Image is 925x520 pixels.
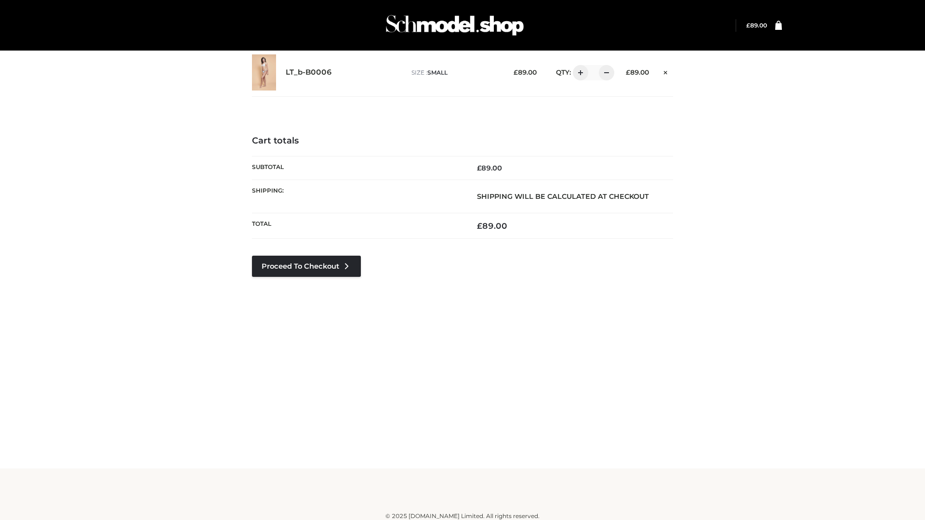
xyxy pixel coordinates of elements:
[746,22,767,29] bdi: 89.00
[252,156,462,180] th: Subtotal
[659,65,673,78] a: Remove this item
[514,68,537,76] bdi: 89.00
[477,221,482,231] span: £
[477,221,507,231] bdi: 89.00
[252,136,673,146] h4: Cart totals
[546,65,611,80] div: QTY:
[252,256,361,277] a: Proceed to Checkout
[746,22,767,29] a: £89.00
[252,180,462,213] th: Shipping:
[252,54,276,91] img: LT_b-B0006 - SMALL
[477,192,649,201] strong: Shipping will be calculated at checkout
[427,69,448,76] span: SMALL
[383,6,527,44] img: Schmodel Admin 964
[477,164,502,172] bdi: 89.00
[411,68,499,77] p: size :
[286,68,332,77] a: LT_b-B0006
[514,68,518,76] span: £
[252,213,462,239] th: Total
[746,22,750,29] span: £
[477,164,481,172] span: £
[626,68,649,76] bdi: 89.00
[626,68,630,76] span: £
